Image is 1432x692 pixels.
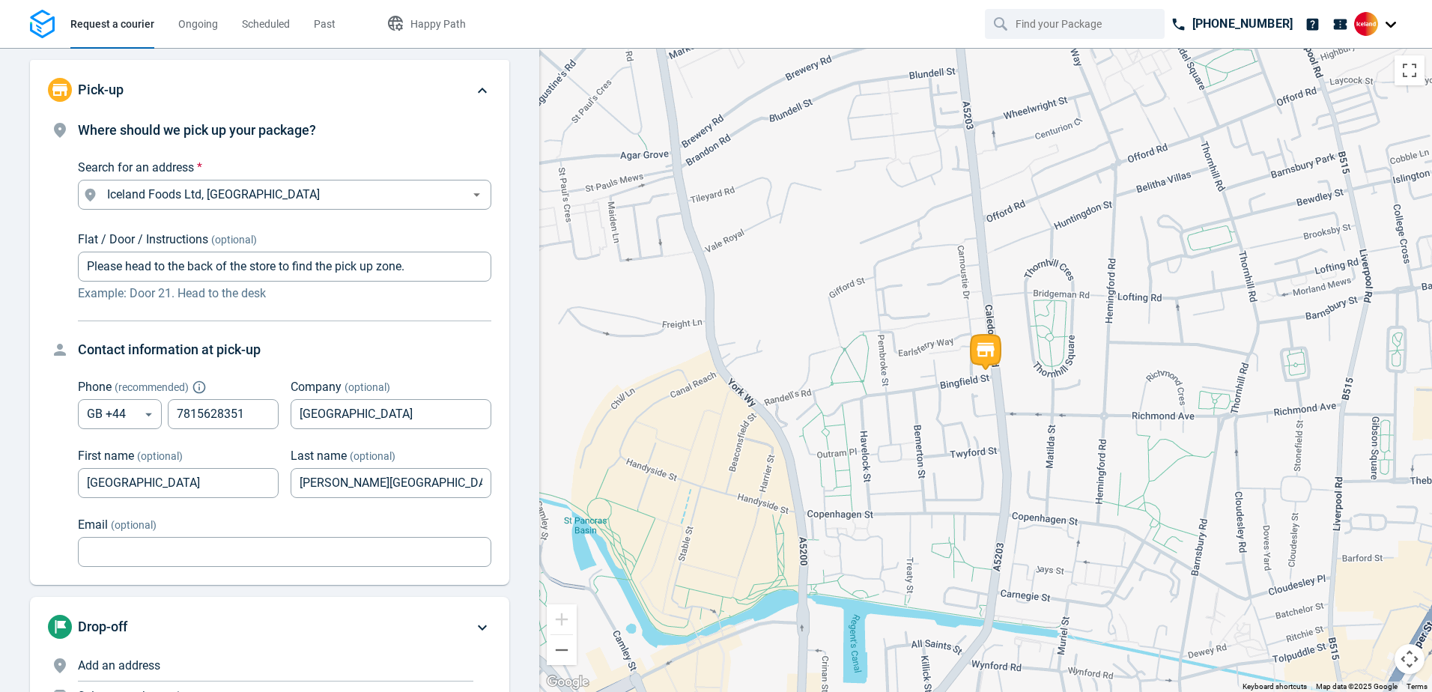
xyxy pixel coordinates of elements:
[211,234,257,246] span: (optional)
[543,673,592,692] img: Google
[410,18,466,30] span: Happy Path
[78,82,124,97] span: Pick-up
[78,380,112,394] span: Phone
[1395,55,1425,85] button: Toggle fullscreen view
[345,381,390,393] span: (optional)
[70,18,154,30] span: Request a courier
[78,399,162,429] div: GB +44
[178,18,218,30] span: Ongoing
[78,619,127,634] span: Drop-off
[78,285,491,303] p: Example: Door 21. Head to the desk
[1243,682,1307,692] button: Keyboard shortcuts
[1354,12,1378,36] img: Client
[1395,644,1425,674] button: Map camera controls
[78,122,316,138] span: Where should we pick up your package?
[543,673,592,692] a: Open this area in Google Maps (opens a new window)
[111,519,157,531] span: (optional)
[78,449,134,463] span: First name
[78,339,491,360] h4: Contact information at pick-up
[314,18,336,30] span: Past
[137,450,183,462] span: (optional)
[1316,682,1398,691] span: Map data ©2025 Google
[78,658,160,673] span: Add an address
[350,450,395,462] span: (optional)
[1165,9,1299,39] a: [PHONE_NUMBER]
[291,449,347,463] span: Last name
[115,381,189,393] span: ( recommended )
[467,186,486,204] button: Open
[291,380,342,394] span: Company
[30,10,55,39] img: Logo
[547,635,577,665] button: Zoom out
[1192,15,1293,33] p: [PHONE_NUMBER]
[78,518,108,532] span: Email
[30,120,509,585] div: Pick-up
[547,604,577,634] button: Zoom in
[30,60,509,120] div: Pick-up
[1016,10,1137,38] input: Find your Package
[78,160,194,174] span: Search for an address
[78,232,208,246] span: Flat / Door / Instructions
[242,18,290,30] span: Scheduled
[195,383,204,392] button: Explain "Recommended"
[1407,682,1428,691] a: Terms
